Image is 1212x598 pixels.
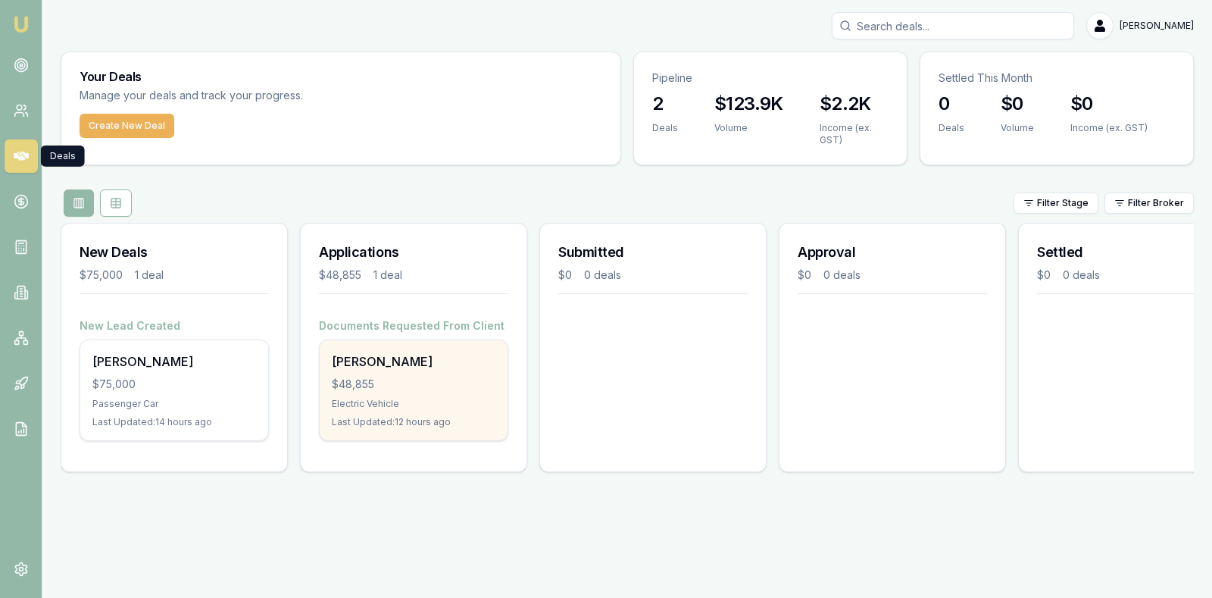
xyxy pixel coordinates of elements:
[1104,193,1194,214] button: Filter Broker
[832,12,1074,39] input: Search deals
[373,268,402,283] div: 1 deal
[820,122,889,146] div: Income (ex. GST)
[80,70,602,83] h3: Your Deals
[798,242,987,263] h3: Approval
[1037,197,1089,209] span: Filter Stage
[820,92,889,116] h3: $2.2K
[1014,193,1098,214] button: Filter Stage
[558,242,748,263] h3: Submitted
[1063,268,1100,283] div: 0 deals
[1070,122,1148,134] div: Income (ex. GST)
[332,416,495,428] div: Last Updated: 12 hours ago
[939,92,964,116] h3: 0
[319,318,508,333] h4: Documents Requested From Client
[135,268,164,283] div: 1 deal
[714,122,783,134] div: Volume
[1120,20,1194,32] span: [PERSON_NAME]
[652,92,678,116] h3: 2
[80,87,467,105] p: Manage your deals and track your progress.
[939,70,1175,86] p: Settled This Month
[1128,197,1184,209] span: Filter Broker
[798,268,811,283] div: $0
[80,114,174,138] button: Create New Deal
[939,122,964,134] div: Deals
[319,242,508,263] h3: Applications
[92,352,256,371] div: [PERSON_NAME]
[823,268,861,283] div: 0 deals
[80,318,269,333] h4: New Lead Created
[332,398,495,410] div: Electric Vehicle
[332,377,495,392] div: $48,855
[332,352,495,371] div: [PERSON_NAME]
[1001,92,1034,116] h3: $0
[652,122,678,134] div: Deals
[80,242,269,263] h3: New Deals
[12,15,30,33] img: emu-icon-u.png
[80,268,123,283] div: $75,000
[1037,268,1051,283] div: $0
[92,398,256,410] div: Passenger Car
[584,268,621,283] div: 0 deals
[319,268,361,283] div: $48,855
[714,92,783,116] h3: $123.9K
[92,416,256,428] div: Last Updated: 14 hours ago
[1001,122,1034,134] div: Volume
[652,70,889,86] p: Pipeline
[1070,92,1148,116] h3: $0
[92,377,256,392] div: $75,000
[558,268,572,283] div: $0
[41,146,85,167] div: Deals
